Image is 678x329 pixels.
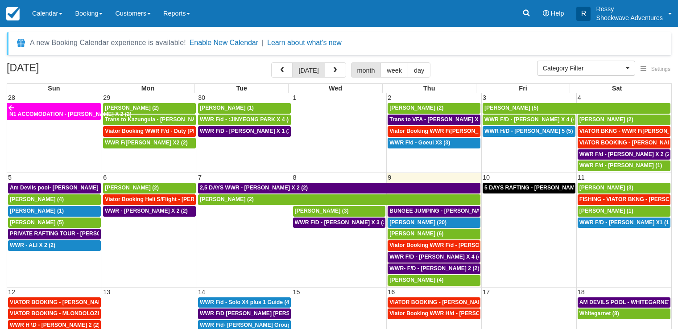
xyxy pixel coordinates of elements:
[578,297,670,308] a: AM DEVILS POOL - WHITEGARNET X4 (4)
[483,103,670,114] a: [PERSON_NAME] (5)
[577,288,586,296] span: 18
[8,229,101,239] a: PRIVATE RAFTING TOUR - [PERSON_NAME] X 5 (5)
[103,138,196,148] a: WWR F/[PERSON_NAME] X2 (2)
[388,297,480,308] a: VIATOR BOOKING - [PERSON_NAME] X 4 (4)
[295,208,349,214] span: [PERSON_NAME] (3)
[389,128,514,134] span: Viator Booking WWR F/[PERSON_NAME] X 2 (2)
[651,66,670,72] span: Settings
[7,103,101,120] a: N1 ACCOMODATION - [PERSON_NAME] X 2 (2)
[389,105,443,111] span: [PERSON_NAME] (2)
[578,308,670,319] a: Whitegarnet (8)
[8,183,101,193] a: Am Devils pool- [PERSON_NAME] X 2 (2)
[10,219,64,226] span: [PERSON_NAME] (5)
[102,174,107,181] span: 6
[105,196,245,202] span: Viator Booking Heli S/Flight - [PERSON_NAME] X 1 (1)
[551,10,564,17] span: Help
[482,94,487,101] span: 3
[596,4,663,13] p: Ressy
[596,13,663,22] p: Shockwave Adventures
[200,128,293,134] span: WWR F/D - [PERSON_NAME] X 1 (1)
[190,38,258,47] button: Enable New Calendar
[103,126,196,137] a: Viator Booking WWR F/d - Duty [PERSON_NAME] 2 (2)
[292,62,325,78] button: [DATE]
[484,105,538,111] span: [PERSON_NAME] (5)
[7,94,16,101] span: 28
[389,208,503,214] span: BUNGEE JUMPING - [PERSON_NAME] 2 (2)
[408,62,430,78] button: day
[292,288,301,296] span: 15
[579,208,633,214] span: [PERSON_NAME] (1)
[388,103,480,114] a: [PERSON_NAME] (2)
[389,230,443,237] span: [PERSON_NAME] (6)
[197,94,206,101] span: 30
[10,322,100,328] span: WWR H \D - [PERSON_NAME] 2 (2)
[482,174,491,181] span: 10
[578,160,670,171] a: WWR F/d - [PERSON_NAME] (1)
[10,310,155,317] span: VIATOR BOOKING - MLONDOLOZI MAHLENGENI X 4 (4)
[198,115,291,125] a: WWR F/d - :JINYEONG PARK X 4 (4)
[200,105,254,111] span: [PERSON_NAME] (1)
[578,126,670,137] a: VIATOR BKNG - WWR F/[PERSON_NAME] 3 (3)
[388,263,480,274] a: WWR- F/D - [PERSON_NAME] 2 (2)
[388,308,480,319] a: Viator Booking WWR H/d - [PERSON_NAME] X 4 (4)
[388,115,480,125] a: Trans to VFA - [PERSON_NAME] X 2 (2)
[612,85,622,92] span: Sat
[484,128,573,134] span: WWR H/D - [PERSON_NAME] 5 (5)
[7,288,16,296] span: 12
[293,206,386,217] a: [PERSON_NAME] (3)
[578,194,670,205] a: FISHING - VIATOR BKNG - [PERSON_NAME] 2 (2)
[388,206,480,217] a: BUNGEE JUMPING - [PERSON_NAME] 2 (2)
[200,299,291,305] span: WWR F/d - Solo X4 plus 1 Guide (4)
[635,63,676,76] button: Settings
[103,183,196,193] a: [PERSON_NAME] (2)
[105,116,223,123] span: Trans to Kazungula - [PERSON_NAME] x 1 (2)
[483,183,575,193] a: 5 DAYS RAFTING - [PERSON_NAME] X 2 (4)
[388,240,480,251] a: Viator Booking WWR F/d - [PERSON_NAME] [PERSON_NAME] X2 (2)
[388,138,480,148] a: WWR F/d - Goeul X3 (3)
[578,206,670,217] a: [PERSON_NAME] (1)
[105,185,159,191] span: [PERSON_NAME] (2)
[10,196,64,202] span: [PERSON_NAME] (4)
[577,174,586,181] span: 11
[576,7,591,21] div: R
[387,288,396,296] span: 16
[519,85,527,92] span: Fri
[102,288,111,296] span: 13
[102,94,111,101] span: 29
[105,140,188,146] span: WWR F/[PERSON_NAME] X2 (2)
[200,116,293,123] span: WWR F/d - :JINYEONG PARK X 4 (4)
[578,149,670,160] a: WWR F/d - [PERSON_NAME] X 2 (2)
[389,219,446,226] span: [PERSON_NAME] (20)
[8,308,101,319] a: VIATOR BOOKING - MLONDOLOZI MAHLENGENI X 4 (4)
[236,85,247,92] span: Tue
[10,299,121,305] span: VIATOR BOOKING - [PERSON_NAME] 2 (2)
[295,219,388,226] span: WWR F\D - [PERSON_NAME] X 3 (3)
[103,103,196,114] a: [PERSON_NAME] (2)
[351,62,381,78] button: month
[8,218,101,228] a: [PERSON_NAME] (5)
[578,183,670,193] a: [PERSON_NAME] (3)
[389,254,483,260] span: WWR F/D - [PERSON_NAME] X 4 (4)
[105,105,159,111] span: [PERSON_NAME] (2)
[262,39,264,46] span: |
[8,194,101,205] a: [PERSON_NAME] (4)
[484,116,578,123] span: WWR F/D - [PERSON_NAME] X 4 (4)
[200,322,315,328] span: WWR F/d- [PERSON_NAME] Group X 30 (30)
[380,62,408,78] button: week
[267,39,342,46] a: Learn about what's new
[105,128,246,134] span: Viator Booking WWR F/d - Duty [PERSON_NAME] 2 (2)
[579,162,662,169] span: WWR F/d - [PERSON_NAME] (1)
[483,126,575,137] a: WWR H/D - [PERSON_NAME] 5 (5)
[10,185,116,191] span: Am Devils pool- [PERSON_NAME] X 2 (2)
[579,185,633,191] span: [PERSON_NAME] (3)
[387,94,392,101] span: 2
[10,230,144,237] span: PRIVATE RAFTING TOUR - [PERSON_NAME] X 5 (5)
[389,116,491,123] span: Trans to VFA - [PERSON_NAME] X 2 (2)
[48,85,60,92] span: Sun
[484,185,598,191] span: 5 DAYS RAFTING - [PERSON_NAME] X 2 (4)
[388,229,480,239] a: [PERSON_NAME] (6)
[200,310,360,317] span: WWR F/D [PERSON_NAME] [PERSON_NAME] GROVVE X2 (1)
[7,174,12,181] span: 5
[197,174,203,181] span: 7
[8,206,101,217] a: [PERSON_NAME] (1)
